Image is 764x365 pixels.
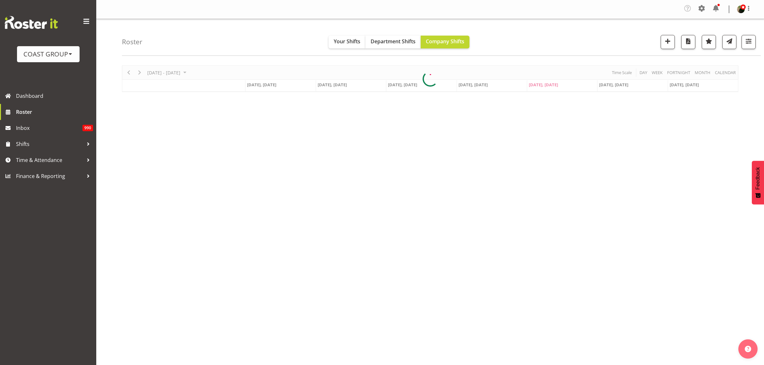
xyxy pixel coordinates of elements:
img: micah-hetrick73ebaf9e9aacd948a3fc464753b70555.png [737,5,745,13]
span: Inbox [16,123,82,133]
span: Shifts [16,139,83,149]
button: Feedback - Show survey [752,161,764,204]
span: Roster [16,107,93,117]
div: Timeline Week of August 29, 2025 [122,65,738,92]
span: 990 [82,125,93,131]
button: Filter Shifts [742,35,756,49]
span: Department Shifts [371,38,416,45]
button: Download a PDF of the roster according to the set date range. [681,35,695,49]
div: COAST GROUP [23,49,73,59]
img: help-xxl-2.png [745,346,751,352]
img: Rosterit website logo [5,16,58,29]
span: Dashboard [16,91,93,101]
h4: Roster [122,38,142,46]
span: Finance & Reporting [16,171,83,181]
button: Company Shifts [421,36,469,48]
button: Add a new shift [661,35,675,49]
button: Your Shifts [329,36,365,48]
span: Company Shifts [426,38,464,45]
span: Feedback [755,167,761,190]
span: Your Shifts [334,38,360,45]
button: Department Shifts [365,36,421,48]
span: Time & Attendance [16,155,83,165]
button: Highlight an important date within the roster. [702,35,716,49]
button: Send a list of all shifts for the selected filtered period to all rostered employees. [722,35,736,49]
